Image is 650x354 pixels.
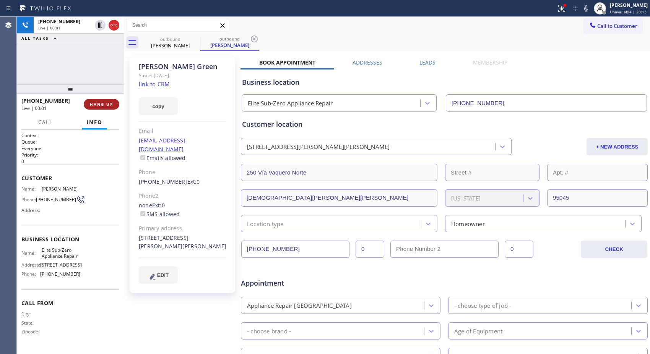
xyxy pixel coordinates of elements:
button: copy [139,97,178,115]
span: Elite Sub-Zero Appliance Repair [42,247,80,259]
span: ALL TASKS [21,36,49,41]
input: Search [127,19,229,31]
input: Phone Number [446,94,647,112]
input: Address [241,164,437,181]
span: Name: [21,250,42,256]
div: - choose brand - [247,327,291,335]
button: Hold Customer [95,20,106,31]
div: Since: [DATE] [139,71,226,80]
span: HANG UP [90,102,113,107]
button: ALL TASKS [17,34,64,43]
div: none [139,201,226,219]
span: Call From [21,299,119,307]
span: EDIT [157,272,169,278]
button: Call [34,115,57,130]
div: Business location [242,77,647,87]
button: CHECK [581,241,647,258]
span: Call [38,119,53,126]
p: 0 [21,158,119,165]
div: Elite Sub-Zero Appliance Repair [248,99,333,108]
span: Phone: [21,271,40,277]
a: link to CRM [139,80,170,88]
span: Unavailable | 28:13 [610,9,647,15]
input: ZIP [547,189,648,207]
div: Age of Equipment [454,327,502,335]
span: State: [21,320,42,326]
label: Addresses [353,59,382,66]
label: Membership [473,59,507,66]
a: [PHONE_NUMBER] [139,178,187,185]
input: Phone Number 2 [390,241,499,258]
input: Street # [445,164,539,181]
button: + NEW ADDRESS [587,138,648,155]
span: Info [87,119,102,126]
input: Ext. 2 [505,241,533,258]
span: [PHONE_NUMBER] [36,197,76,202]
input: City [241,189,437,207]
span: Appointment [241,278,375,288]
div: outbound [201,36,258,42]
div: Homeowner [451,219,485,228]
p: Everyone [21,145,119,152]
div: Darryl Green [201,34,258,50]
button: HANG UP [84,99,119,110]
label: SMS allowed [139,210,180,218]
div: [PERSON_NAME] [141,42,199,49]
input: SMS allowed [140,211,145,216]
div: [PERSON_NAME] Green [139,62,226,71]
span: Live | 00:01 [21,105,47,112]
div: Appliance Repair [GEOGRAPHIC_DATA] [247,301,352,310]
span: [PHONE_NUMBER] [21,97,70,104]
span: Customer [21,175,119,182]
span: Phone: [21,197,36,202]
label: Leads [419,59,435,66]
div: Email [139,127,226,136]
input: Phone Number [241,241,349,258]
label: Emails allowed [139,154,186,162]
span: Call to Customer [597,23,637,29]
div: [PERSON_NAME] [610,2,648,8]
div: [STREET_ADDRESS][PERSON_NAME][PERSON_NAME] [139,234,226,251]
label: Book Appointment [259,59,315,66]
span: Address: [21,262,40,268]
span: City: [21,311,42,317]
button: Mute [581,3,591,14]
div: Phone [139,168,226,177]
span: [PERSON_NAME] [42,186,80,192]
span: Business location [21,236,119,243]
span: Name: [21,186,42,192]
input: Ext. [356,241,384,258]
button: Hang up [109,20,119,31]
h1: Context [21,132,119,139]
span: [STREET_ADDRESS] [40,262,82,268]
button: Info [82,115,107,130]
span: Address: [21,207,42,213]
h2: Priority: [21,152,119,158]
input: Apt. # [547,164,648,181]
span: [PHONE_NUMBER] [40,271,80,277]
div: - choose type of job - [454,301,511,310]
button: EDIT [139,266,178,284]
div: Phone2 [139,192,226,200]
input: Emails allowed [140,155,145,160]
div: Primary address [139,224,226,233]
div: Location type [247,219,284,228]
a: [EMAIL_ADDRESS][DOMAIN_NAME] [139,137,185,153]
span: [PHONE_NUMBER] [38,18,80,25]
div: Darryl Green [141,34,199,51]
span: Live | 00:01 [38,25,60,31]
div: [STREET_ADDRESS][PERSON_NAME][PERSON_NAME] [247,142,390,151]
span: Zipcode: [21,329,42,335]
div: Customer location [242,119,647,129]
div: [PERSON_NAME] [201,42,258,48]
div: outbound [141,36,199,42]
span: Ext: 0 [152,202,165,209]
span: Ext: 0 [187,178,200,185]
h2: Queue: [21,139,119,145]
button: Call to Customer [584,19,642,33]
